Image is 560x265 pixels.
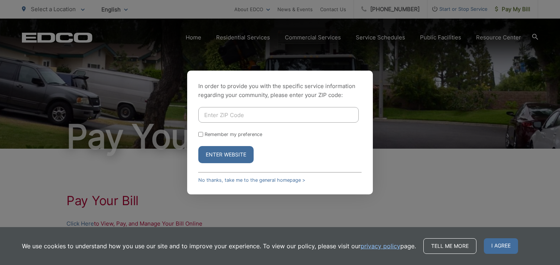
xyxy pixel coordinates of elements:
[22,242,416,251] p: We use cookies to understand how you use our site and to improve your experience. To view our pol...
[205,132,262,137] label: Remember my preference
[198,82,362,100] p: In order to provide you with the specific service information regarding your community, please en...
[198,146,254,163] button: Enter Website
[423,238,476,254] a: Tell me more
[361,242,400,251] a: privacy policy
[484,238,518,254] span: I agree
[198,107,359,123] input: Enter ZIP Code
[198,177,305,183] a: No thanks, take me to the general homepage >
